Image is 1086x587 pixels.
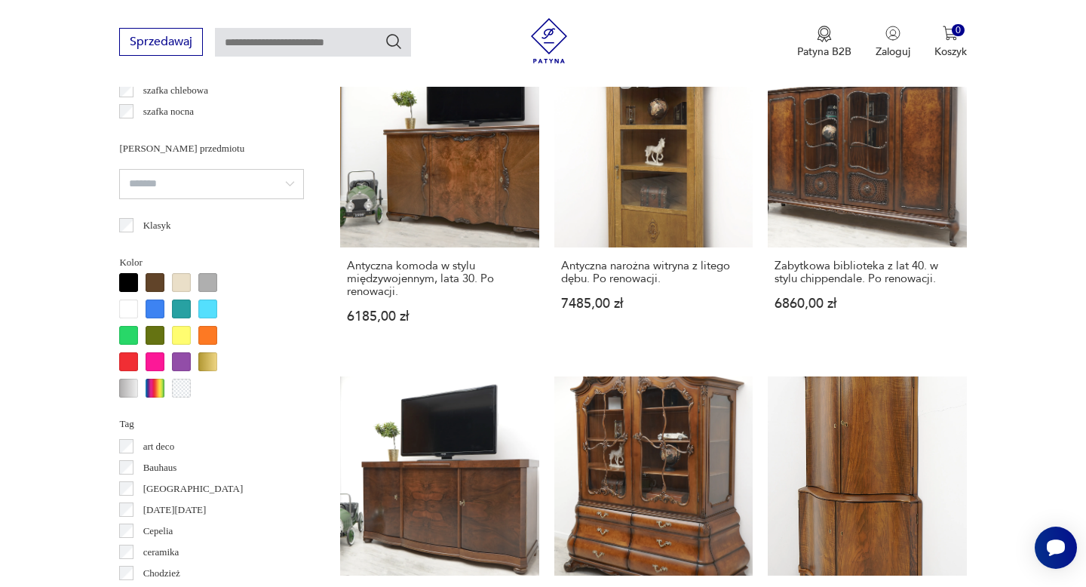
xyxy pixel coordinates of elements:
[817,26,832,42] img: Ikona medalu
[952,24,965,37] div: 0
[775,297,959,310] p: 6860,00 zł
[775,260,959,285] h3: Zabytkowa biblioteka z lat 40. w stylu chippendale. Po renowacji.
[119,416,304,432] p: Tag
[797,26,851,59] a: Ikona medaluPatyna B2B
[1035,527,1077,569] iframe: Smartsupp widget button
[885,26,900,41] img: Ikonka użytkownika
[943,26,958,41] img: Ikona koszyka
[385,32,403,51] button: Szukaj
[143,544,179,561] p: ceramika
[119,28,203,56] button: Sprzedawaj
[143,217,171,234] p: Klasyk
[119,38,203,48] a: Sprzedawaj
[347,310,532,323] p: 6185,00 zł
[876,26,910,59] button: Zaloguj
[561,260,746,285] h3: Antyczna narożna witryna z litego dębu. Po renowacji.
[143,459,177,476] p: Bauhaus
[143,103,195,120] p: szafka nocna
[143,523,173,539] p: Cepelia
[347,260,532,298] h3: Antyczna komoda w stylu międzywojennym, lata 30. Po renowacji.
[934,26,967,59] button: 0Koszyk
[340,49,538,352] a: Antyczna komoda w stylu międzywojennym, lata 30. Po renowacji.Antyczna komoda w stylu międzywojen...
[561,297,746,310] p: 7485,00 zł
[143,438,175,455] p: art deco
[119,254,304,271] p: Kolor
[143,565,180,582] p: Chodzież
[143,82,208,99] p: szafka chlebowa
[526,18,572,63] img: Patyna - sklep z meblami i dekoracjami vintage
[768,49,966,352] a: Zabytkowa biblioteka z lat 40. w stylu chippendale. Po renowacji.Zabytkowa biblioteka z lat 40. w...
[119,140,304,157] p: [PERSON_NAME] przedmiotu
[797,45,851,59] p: Patyna B2B
[797,26,851,59] button: Patyna B2B
[934,45,967,59] p: Koszyk
[554,49,753,352] a: Antyczna narożna witryna z litego dębu. Po renowacji.Antyczna narożna witryna z litego dębu. Po r...
[876,45,910,59] p: Zaloguj
[143,481,244,497] p: [GEOGRAPHIC_DATA]
[143,502,207,518] p: [DATE][DATE]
